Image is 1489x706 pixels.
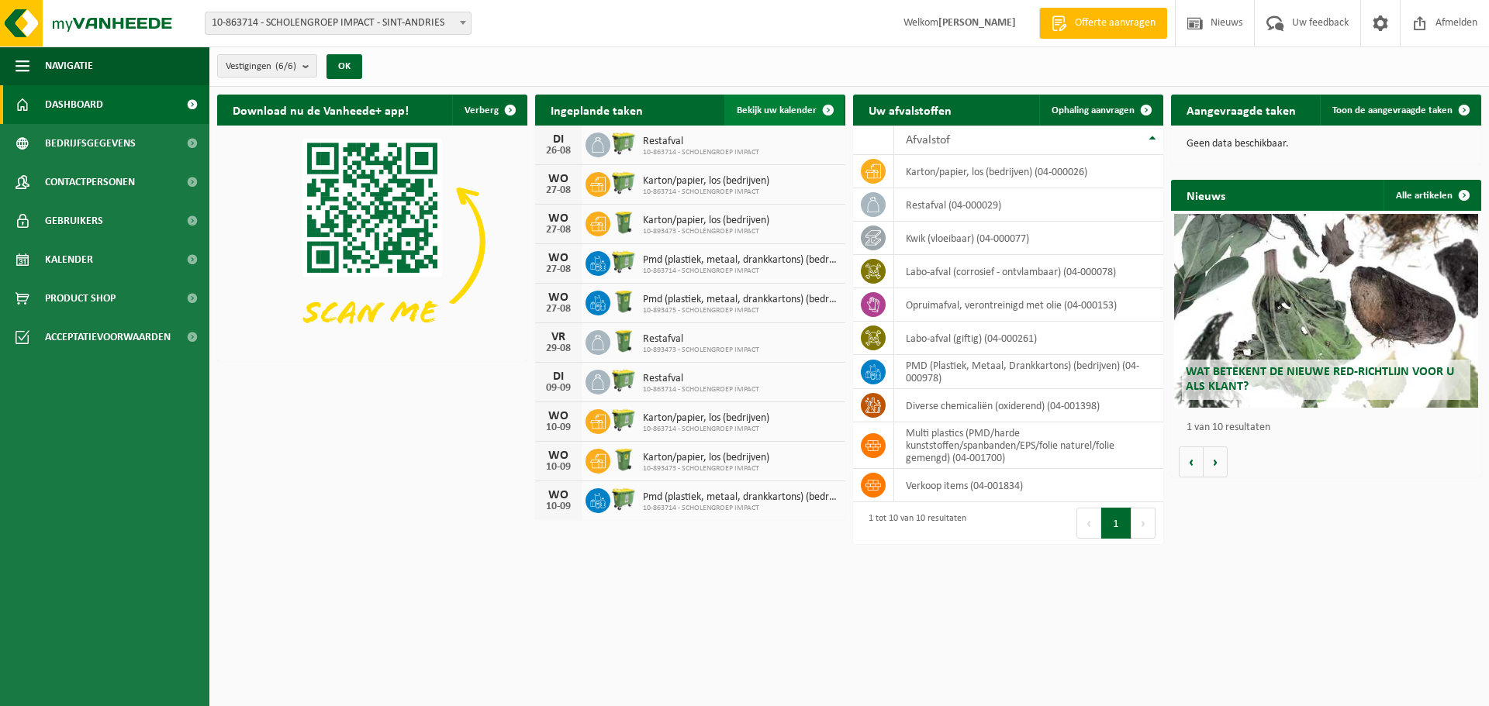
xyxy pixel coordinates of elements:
[217,54,317,77] button: Vestigingen(6/6)
[45,46,93,85] span: Navigatie
[643,452,769,464] span: Karton/papier, los (bedrijven)
[724,95,844,126] a: Bekijk uw kalender
[894,389,1163,422] td: diverse chemicaliën (oxiderend) (04-001398)
[643,136,759,148] span: Restafval
[1179,446,1204,477] button: Vorige
[543,383,574,394] div: 09-09
[610,249,637,275] img: WB-0660-HPE-GN-51
[643,215,769,227] span: Karton/papier, los (bedrijven)
[1131,508,1156,539] button: Next
[1384,180,1480,211] a: Alle artikelen
[643,267,838,276] span: 10-863714 - SCHOLENGROEP IMPACT
[543,343,574,354] div: 29-08
[1174,214,1478,408] a: Wat betekent de nieuwe RED-richtlijn voor u als klant?
[643,188,769,197] span: 10-863714 - SCHOLENGROEP IMPACT
[643,346,759,355] span: 10-893473 - SCHOLENGROEP IMPACT
[643,491,838,504] span: Pmd (plastiek, metaal, drankkartons) (bedrijven)
[610,170,637,196] img: WB-0660-HPE-GN-51
[643,425,769,434] span: 10-863714 - SCHOLENGROEP IMPACT
[610,209,637,236] img: WB-0240-HPE-GN-51
[894,188,1163,222] td: restafval (04-000029)
[1052,105,1135,115] span: Ophaling aanvragen
[610,130,637,157] img: WB-0660-HPE-GN-51
[275,61,296,71] count: (6/6)
[543,501,574,512] div: 10-09
[894,222,1163,255] td: kwik (vloeibaar) (04-000077)
[906,134,950,146] span: Afvalstof
[894,288,1163,322] td: opruimafval, verontreinigd met olie (04-000153)
[45,318,171,356] span: Acceptatievoorwaarden
[861,506,966,540] div: 1 tot 10 van 10 resultaten
[1039,8,1167,39] a: Offerte aanvragen
[1320,95,1480,126] a: Toon de aangevraagde taken
[643,373,759,385] span: Restafval
[45,201,103,240] span: Gebruikers
[1171,95,1311,125] h2: Aangevraagde taken
[643,175,769,188] span: Karton/papier, los (bedrijven)
[610,288,637,315] img: WB-0240-HPE-GN-51
[45,279,116,318] span: Product Shop
[205,12,472,35] span: 10-863714 - SCHOLENGROEP IMPACT - SINT-ANDRIES
[643,306,838,315] span: 10-893475 - SCHOLENGROEP IMPACT
[543,331,574,343] div: VR
[894,422,1163,469] td: multi plastics (PMD/harde kunststoffen/spanbanden/EPS/folie naturel/folie gemengd) (04-001700)
[543,291,574,304] div: WO
[643,294,838,306] span: Pmd (plastiek, metaal, drankkartons) (bedrijven)
[45,85,103,124] span: Dashboard
[535,95,658,125] h2: Ingeplande taken
[543,133,574,146] div: DI
[737,105,817,115] span: Bekijk uw kalender
[1332,105,1453,115] span: Toon de aangevraagde taken
[543,173,574,185] div: WO
[1039,95,1162,126] a: Ophaling aanvragen
[543,410,574,422] div: WO
[543,370,574,383] div: DI
[543,489,574,501] div: WO
[543,212,574,225] div: WO
[45,240,93,279] span: Kalender
[1204,446,1228,477] button: Volgende
[452,95,526,126] button: Verberg
[610,486,637,512] img: WB-0660-HPE-GN-51
[853,95,967,125] h2: Uw afvalstoffen
[894,255,1163,288] td: labo-afval (corrosief - ontvlambaar) (04-000078)
[1076,508,1101,539] button: Previous
[543,304,574,315] div: 27-08
[543,449,574,462] div: WO
[543,146,574,157] div: 26-08
[1071,15,1159,31] span: Offerte aanvragen
[543,264,574,275] div: 27-08
[217,126,527,358] img: Download de VHEPlus App
[643,385,759,394] span: 10-863714 - SCHOLENGROEP IMPACT
[610,407,637,433] img: WB-0660-HPE-GN-51
[894,322,1163,355] td: labo-afval (giftig) (04-000261)
[1187,139,1466,150] p: Geen data beschikbaar.
[465,105,499,115] span: Verberg
[1171,180,1241,210] h2: Nieuws
[894,469,1163,502] td: verkoop items (04-001834)
[543,462,574,473] div: 10-09
[610,367,637,394] img: WB-0660-HPE-GN-51
[643,227,769,236] span: 10-893473 - SCHOLENGROEP IMPACT
[643,464,769,474] span: 10-893473 - SCHOLENGROEP IMPACT
[610,328,637,354] img: WB-0240-HPE-GN-51
[543,225,574,236] div: 27-08
[894,155,1163,188] td: karton/papier, los (bedrijven) (04-000026)
[326,54,362,79] button: OK
[643,333,759,346] span: Restafval
[45,124,136,163] span: Bedrijfsgegevens
[643,504,838,513] span: 10-863714 - SCHOLENGROEP IMPACT
[1187,422,1473,433] p: 1 van 10 resultaten
[643,412,769,425] span: Karton/papier, los (bedrijven)
[543,422,574,433] div: 10-09
[938,17,1016,29] strong: [PERSON_NAME]
[643,148,759,157] span: 10-863714 - SCHOLENGROEP IMPACT
[543,252,574,264] div: WO
[894,355,1163,389] td: PMD (Plastiek, Metaal, Drankkartons) (bedrijven) (04-000978)
[543,185,574,196] div: 27-08
[217,95,424,125] h2: Download nu de Vanheede+ app!
[226,55,296,78] span: Vestigingen
[610,446,637,473] img: WB-0240-HPE-GN-51
[45,163,135,201] span: Contactpersonen
[643,254,838,267] span: Pmd (plastiek, metaal, drankkartons) (bedrijven)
